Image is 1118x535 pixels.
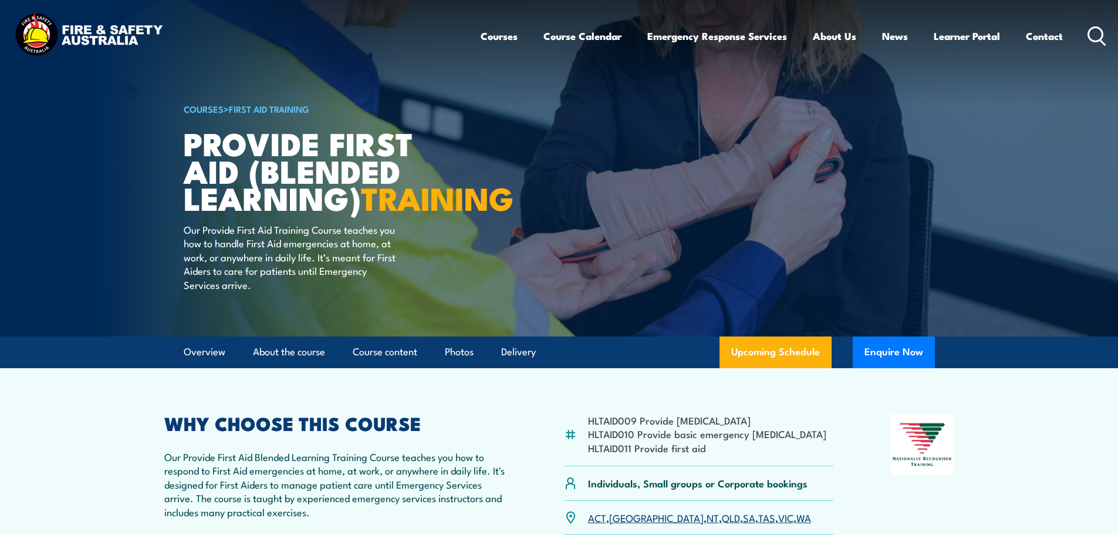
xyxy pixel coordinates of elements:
[720,337,832,368] a: Upcoming Schedule
[647,21,787,52] a: Emergency Response Services
[184,223,398,291] p: Our Provide First Aid Training Course teaches you how to handle First Aid emergencies at home, at...
[722,510,740,524] a: QLD
[445,337,474,368] a: Photos
[778,510,793,524] a: VIC
[588,510,606,524] a: ACT
[588,413,826,427] li: HLTAID009 Provide [MEDICAL_DATA]
[707,510,719,524] a: NT
[501,337,536,368] a: Delivery
[164,415,507,431] h2: WHY CHOOSE THIS COURSE
[891,415,954,475] img: Nationally Recognised Training logo.
[481,21,518,52] a: Courses
[588,441,826,455] li: HLTAID011 Provide first aid
[743,510,755,524] a: SA
[543,21,622,52] a: Course Calendar
[184,337,225,368] a: Overview
[1026,21,1063,52] a: Contact
[229,102,309,115] a: First Aid Training
[796,510,811,524] a: WA
[588,511,811,524] p: , , , , , , ,
[184,102,224,115] a: COURSES
[253,337,325,368] a: About the course
[361,173,514,221] strong: TRAINING
[934,21,1000,52] a: Learner Portal
[184,129,474,211] h1: Provide First Aid (Blended Learning)
[813,21,856,52] a: About Us
[184,102,474,116] h6: >
[588,427,826,440] li: HLTAID010 Provide basic emergency [MEDICAL_DATA]
[353,337,417,368] a: Course content
[609,510,704,524] a: [GEOGRAPHIC_DATA]
[588,476,808,490] p: Individuals, Small groups or Corporate bookings
[758,510,775,524] a: TAS
[853,337,935,368] button: Enquire Now
[882,21,908,52] a: News
[164,450,507,519] p: Our Provide First Aid Blended Learning Training Course teaches you how to respond to First Aid em...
